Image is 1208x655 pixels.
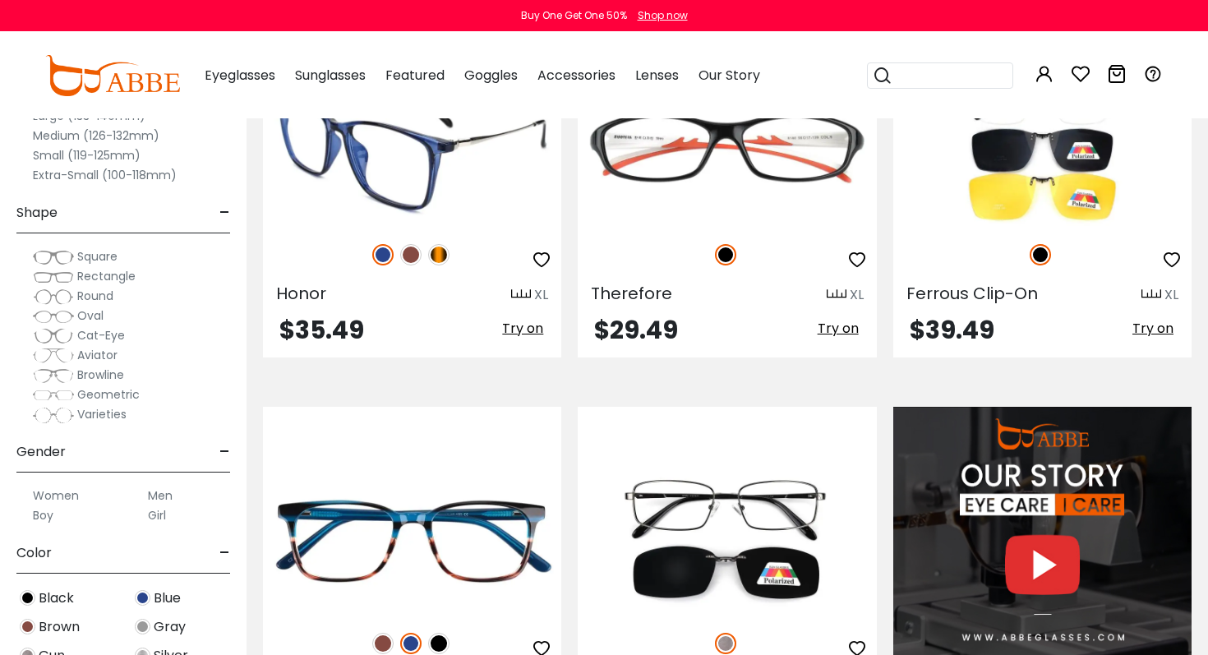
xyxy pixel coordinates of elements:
[818,319,859,338] span: Try on
[263,466,561,616] img: Blue Reverb - Acetate ,Universal Bridge Fit
[893,76,1192,226] img: Black Ferrous Clip-On - Metal ,Adjust Nose Pads
[33,126,159,145] label: Medium (126-132mm)
[635,66,679,85] span: Lenses
[263,76,561,226] img: Blue Honor - TR ,Light Weight
[594,312,678,348] span: $29.49
[1164,285,1178,305] div: XL
[16,432,66,472] span: Gender
[219,533,230,573] span: -
[578,76,876,226] img: Black Therefore - TR ,Light Weight
[279,312,364,348] span: $35.49
[135,590,150,606] img: Blue
[385,66,445,85] span: Featured
[1030,244,1051,265] img: Black
[400,633,422,654] img: Blue
[39,617,80,637] span: Brown
[372,633,394,654] img: Brown
[906,282,1038,305] span: Ferrous Clip-On
[77,367,124,383] span: Browline
[33,348,74,364] img: Aviator.png
[521,8,627,23] div: Buy One Get One 50%
[148,505,166,525] label: Girl
[295,66,366,85] span: Sunglasses
[578,466,876,616] img: Gun Providence Clip-On - Metal ,Adjust Nose Pads
[33,407,74,424] img: Varieties.png
[591,282,672,305] span: Therefore
[148,486,173,505] label: Men
[135,619,150,634] img: Gray
[534,285,548,305] div: XL
[638,8,688,23] div: Shop now
[77,268,136,284] span: Rectangle
[16,533,52,573] span: Color
[813,318,864,339] button: Try on
[715,244,736,265] img: Black
[910,312,994,348] span: $39.49
[39,588,74,608] span: Black
[77,406,127,422] span: Varieties
[33,165,177,185] label: Extra-Small (100-118mm)
[428,633,450,654] img: Black
[33,288,74,305] img: Round.png
[497,318,548,339] button: Try on
[219,432,230,472] span: -
[33,249,74,265] img: Square.png
[154,617,186,637] span: Gray
[205,66,275,85] span: Eyeglasses
[77,386,140,403] span: Geometric
[464,66,518,85] span: Goggles
[400,244,422,265] img: Brown
[827,288,846,301] img: size ruler
[77,327,125,344] span: Cat-Eye
[219,193,230,233] span: -
[154,588,181,608] span: Blue
[77,347,118,363] span: Aviator
[77,248,118,265] span: Square
[511,288,531,301] img: size ruler
[850,285,864,305] div: XL
[33,505,53,525] label: Boy
[276,282,326,305] span: Honor
[699,66,760,85] span: Our Story
[1127,318,1178,339] button: Try on
[502,319,543,338] span: Try on
[33,486,79,505] label: Women
[77,288,113,304] span: Round
[1132,319,1173,338] span: Try on
[33,145,141,165] label: Small (119-125mm)
[33,269,74,285] img: Rectangle.png
[33,308,74,325] img: Oval.png
[372,244,394,265] img: Blue
[715,633,736,654] img: Gun
[16,193,58,233] span: Shape
[33,328,74,344] img: Cat-Eye.png
[1141,288,1161,301] img: size ruler
[77,307,104,324] span: Oval
[20,590,35,606] img: Black
[45,55,180,96] img: abbeglasses.com
[428,244,450,265] img: Tortoise
[33,367,74,384] img: Browline.png
[629,8,688,22] a: Shop now
[33,387,74,404] img: Geometric.png
[537,66,616,85] span: Accessories
[20,619,35,634] img: Brown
